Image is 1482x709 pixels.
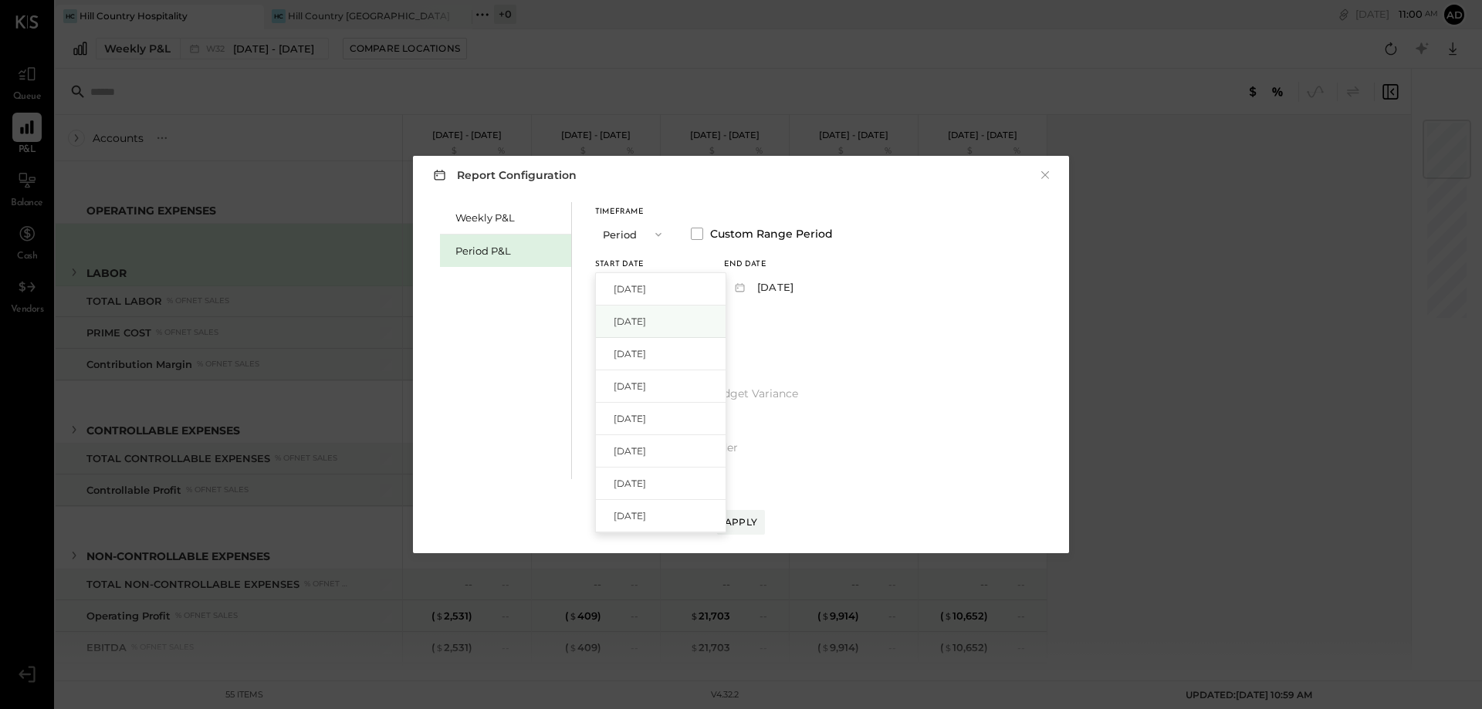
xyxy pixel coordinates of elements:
[595,208,672,216] div: Timeframe
[614,412,646,425] span: [DATE]
[595,261,687,268] div: Start Date
[614,282,646,295] span: [DATE]
[614,477,646,490] span: [DATE]
[614,509,646,522] span: [DATE]
[430,165,577,184] h3: Report Configuration
[455,244,563,258] div: Period P&L
[614,315,646,328] span: [DATE]
[717,510,765,535] button: Apply
[614,444,646,457] span: [DATE]
[710,226,833,241] span: Custom Range Period
[595,220,672,248] button: Period
[1038,167,1052,183] button: ×
[614,347,646,360] span: [DATE]
[724,272,801,301] button: [DATE]
[614,380,646,393] span: [DATE]
[455,211,563,225] div: Weekly P&L
[725,515,757,528] div: Apply
[724,261,801,268] div: End date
